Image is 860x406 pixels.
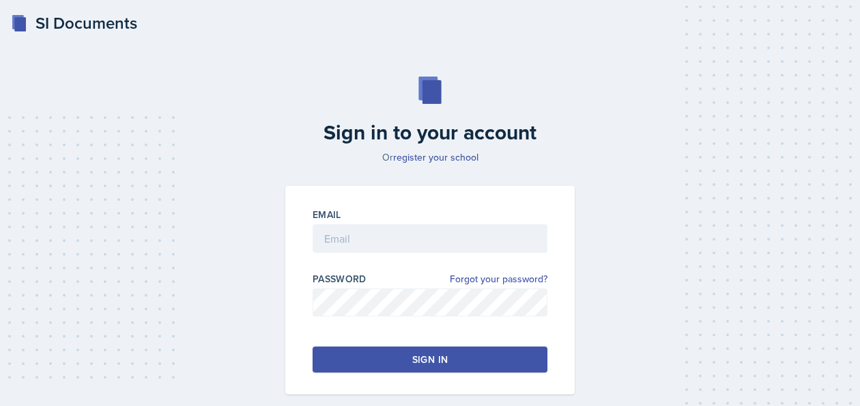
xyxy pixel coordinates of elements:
[313,208,341,221] label: Email
[313,272,367,286] label: Password
[313,224,547,253] input: Email
[450,272,547,286] a: Forgot your password?
[11,11,137,36] a: SI Documents
[277,120,583,145] h2: Sign in to your account
[393,150,478,164] a: register your school
[412,353,448,366] div: Sign in
[277,150,583,164] p: Or
[313,347,547,373] button: Sign in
